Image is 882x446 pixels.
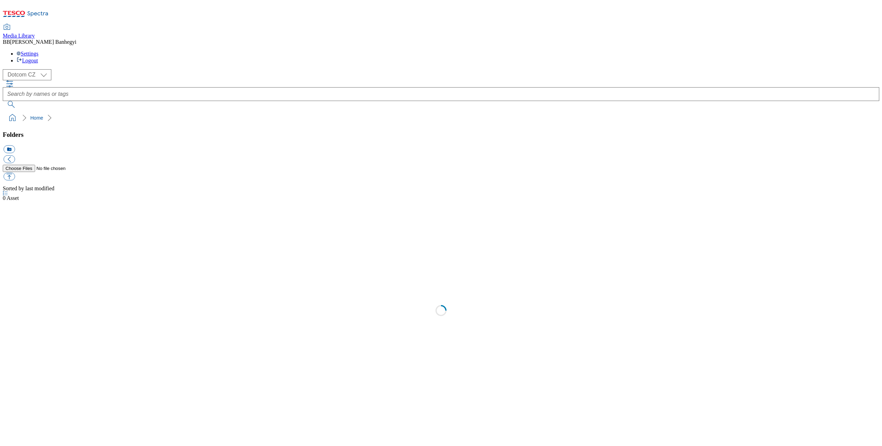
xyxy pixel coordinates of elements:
a: home [7,112,18,123]
span: Sorted by last modified [3,185,54,191]
span: 0 [3,195,7,201]
a: Home [30,115,43,121]
a: Logout [17,58,38,63]
h3: Folders [3,131,879,139]
span: BB [3,39,10,45]
span: Asset [3,195,19,201]
nav: breadcrumb [3,111,879,124]
a: Settings [17,51,39,57]
input: Search by names or tags [3,87,879,101]
a: Media Library [3,24,35,39]
span: [PERSON_NAME] Banhegyi [10,39,76,45]
span: Media Library [3,33,35,39]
